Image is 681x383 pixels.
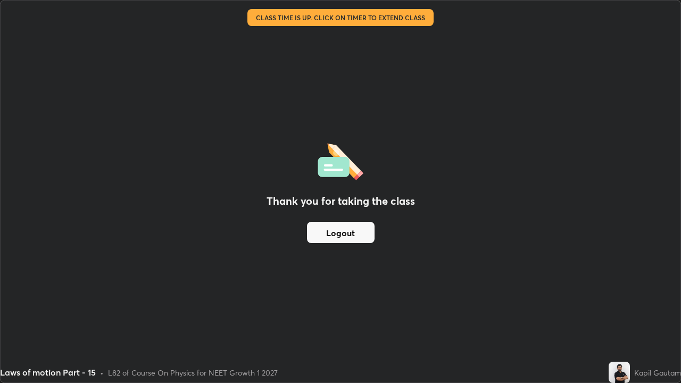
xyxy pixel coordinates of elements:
button: Logout [307,222,375,243]
div: L82 of Course On Physics for NEET Growth 1 2027 [108,367,278,378]
img: 00bbc326558d46f9aaf65f1f5dcb6be8.jpg [609,362,630,383]
img: offlineFeedback.1438e8b3.svg [318,140,363,180]
h2: Thank you for taking the class [267,193,415,209]
div: • [100,367,104,378]
div: Kapil Gautam [634,367,681,378]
